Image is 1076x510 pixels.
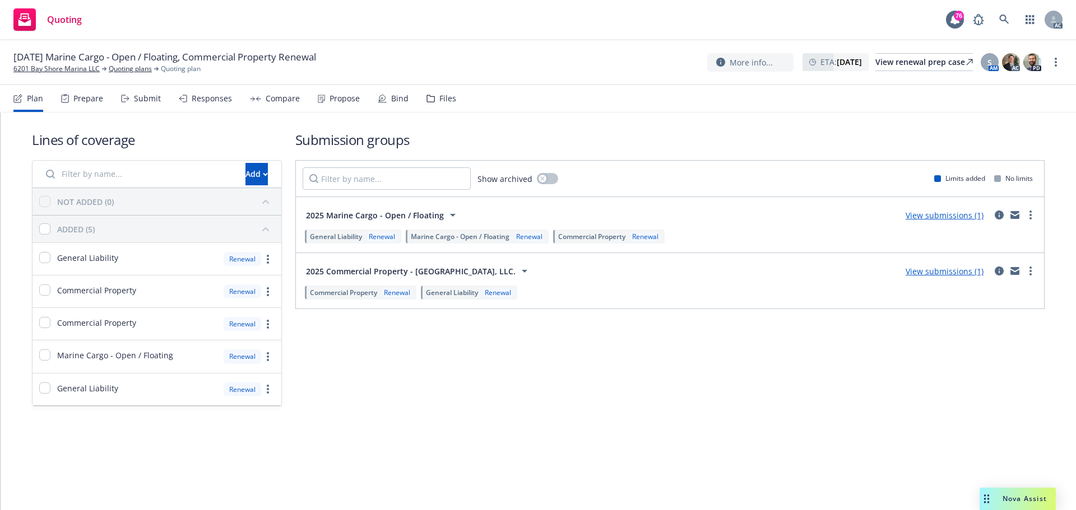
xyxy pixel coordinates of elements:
span: Quoting [47,15,82,24]
a: mail [1008,264,1022,278]
span: Marine Cargo - Open / Floating [411,232,509,241]
button: ADDED (5) [57,220,275,238]
a: Report a Bug [967,8,990,31]
a: Quoting plans [109,64,152,74]
div: Propose [330,94,360,103]
span: S [987,57,992,68]
a: more [261,285,275,298]
a: View submissions (1) [906,266,984,277]
div: Renewal [224,252,261,266]
div: Drag to move [980,488,994,510]
span: 2025 Marine Cargo - Open / Floating [306,209,444,221]
a: circleInformation [992,208,1006,222]
div: Prepare [73,94,103,103]
div: Limits added [934,174,985,183]
div: Renewal [224,382,261,396]
div: Renewal [382,288,412,297]
a: more [1049,55,1063,69]
a: more [1024,208,1037,222]
span: Commercial Property [57,317,136,329]
span: Nova Assist [1003,494,1047,503]
a: more [1024,264,1037,278]
span: [DATE] Marine Cargo - Open / Floating, Commercial Property Renewal [13,50,316,64]
button: More info... [707,53,794,72]
a: more [261,252,275,266]
span: 2025 Commercial Property - [GEOGRAPHIC_DATA], LLC. [306,265,516,277]
span: ETA : [820,56,862,68]
input: Filter by name... [39,163,239,185]
span: Quoting plan [161,64,201,74]
a: View renewal prep case [875,53,973,71]
span: General Liability [310,232,362,241]
span: Commercial Property [558,232,625,241]
span: General Liability [57,382,118,394]
div: Renewal [224,284,261,298]
div: Renewal [367,232,397,241]
input: Filter by name... [303,167,471,190]
a: more [261,317,275,331]
h1: Submission groups [295,130,1045,149]
button: 2025 Commercial Property - [GEOGRAPHIC_DATA], LLC. [303,260,535,282]
div: Files [439,94,456,103]
div: Renewal [630,232,661,241]
div: Renewal [483,288,513,297]
a: 6201 Bay Shore Marina LLC [13,64,100,74]
button: NOT ADDED (0) [57,193,275,210]
a: Quoting [9,4,86,35]
span: Commercial Property [310,288,377,297]
a: View submissions (1) [906,210,984,221]
strong: [DATE] [837,57,862,67]
div: NOT ADDED (0) [57,196,114,208]
span: Marine Cargo - Open / Floating [57,349,173,361]
img: photo [1023,53,1041,71]
span: More info... [730,57,773,68]
span: General Liability [426,288,478,297]
div: Submit [134,94,161,103]
span: Commercial Property [57,284,136,296]
a: circleInformation [992,264,1006,278]
div: Bind [391,94,409,103]
a: Switch app [1019,8,1041,31]
div: Responses [192,94,232,103]
span: Show archived [477,173,532,185]
button: Add [245,163,268,185]
div: ADDED (5) [57,223,95,235]
div: Add [245,163,268,185]
a: more [261,350,275,363]
img: photo [1002,53,1020,71]
a: mail [1008,208,1022,222]
div: Plan [27,94,43,103]
div: Compare [266,94,300,103]
button: 2025 Marine Cargo - Open / Floating [303,204,463,226]
div: Renewal [514,232,545,241]
div: View renewal prep case [875,54,973,71]
a: Search [993,8,1015,31]
a: more [261,382,275,396]
div: Renewal [224,349,261,363]
div: Renewal [224,317,261,331]
div: 76 [954,11,964,21]
span: General Liability [57,252,118,264]
button: Nova Assist [980,488,1056,510]
h1: Lines of coverage [32,130,282,149]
